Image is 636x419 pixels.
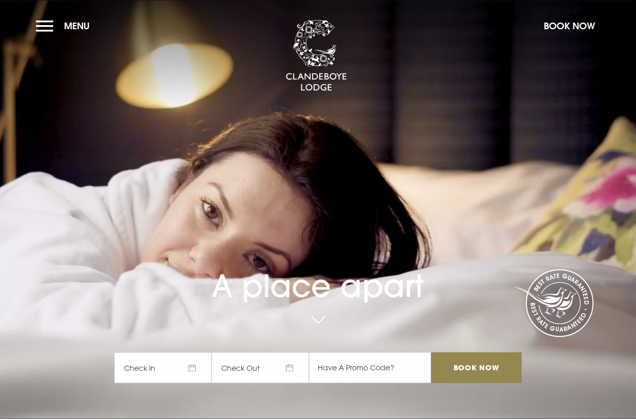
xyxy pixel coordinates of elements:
[64,20,90,32] span: Menu
[539,15,600,37] button: Book Now
[309,352,431,383] input: Have A Promo Code?
[114,352,212,383] span: Check In
[212,352,309,383] span: Check Out
[36,15,95,37] button: Menu
[431,352,521,383] input: Book Now
[114,242,521,304] h1: A place apart
[285,20,347,92] img: Clandeboye Lodge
